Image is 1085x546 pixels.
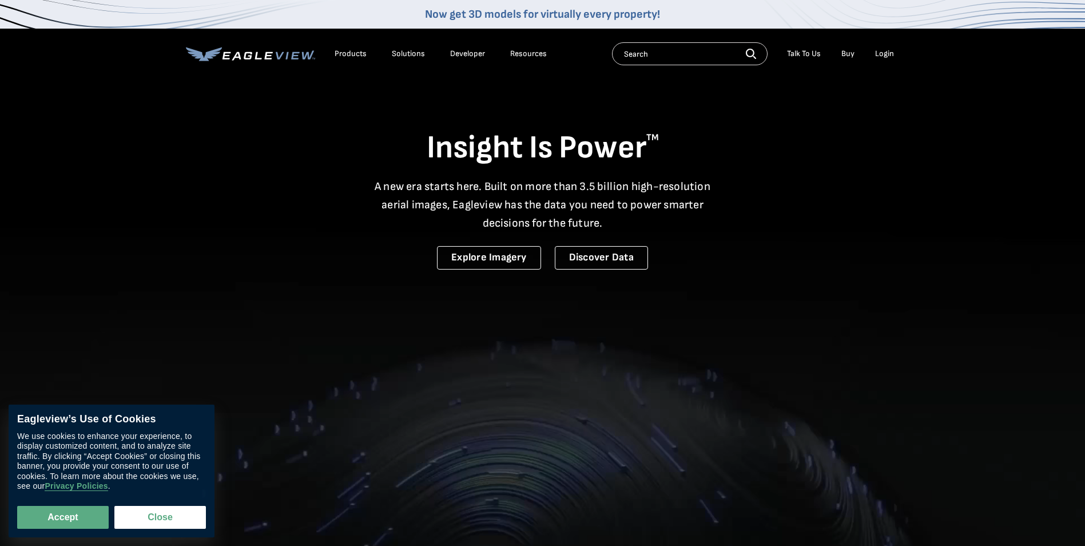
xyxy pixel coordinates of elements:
a: Now get 3D models for virtually every property! [425,7,660,21]
a: Privacy Policies [45,482,108,492]
a: Explore Imagery [437,246,541,270]
input: Search [612,42,768,65]
a: Discover Data [555,246,648,270]
sup: TM [646,132,659,143]
div: Products [335,49,367,59]
button: Close [114,506,206,529]
a: Buy [841,49,855,59]
div: Login [875,49,894,59]
div: Eagleview’s Use of Cookies [17,413,206,426]
div: Resources [510,49,547,59]
p: A new era starts here. Built on more than 3.5 billion high-resolution aerial images, Eagleview ha... [368,177,718,232]
div: Solutions [392,49,425,59]
a: Developer [450,49,485,59]
div: Talk To Us [787,49,821,59]
h1: Insight Is Power [186,128,900,168]
div: We use cookies to enhance your experience, to display customized content, and to analyze site tra... [17,432,206,492]
button: Accept [17,506,109,529]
